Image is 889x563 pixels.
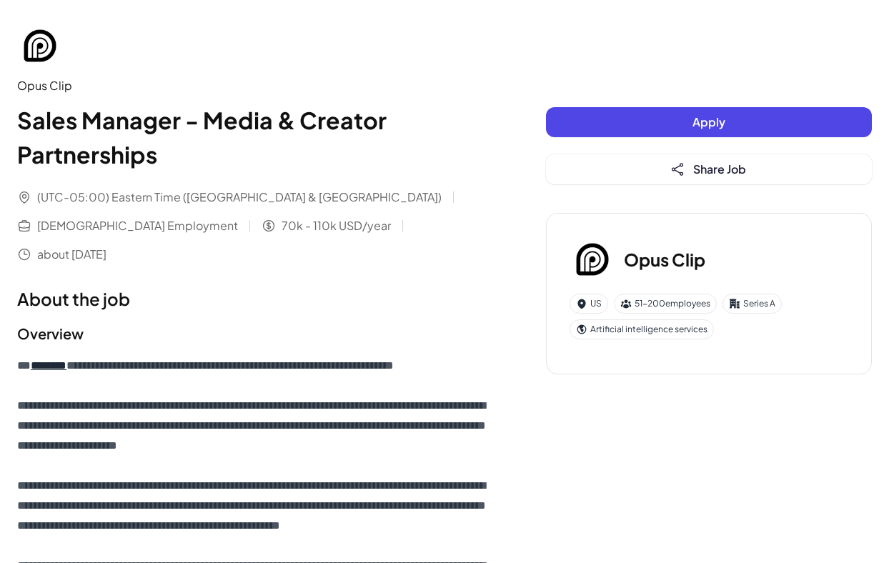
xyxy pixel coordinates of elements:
div: Series A [722,294,782,314]
h1: About the job [17,286,489,312]
span: 70k - 110k USD/year [282,217,391,234]
span: Apply [692,114,725,129]
h1: Sales Manager - Media & Creator Partnerships [17,103,489,171]
h2: Overview [17,323,489,344]
div: 51-200 employees [614,294,717,314]
img: Op [570,236,615,282]
div: US [570,294,608,314]
button: Apply [546,107,872,137]
h3: Opus Clip [624,246,705,272]
span: (UTC-05:00) Eastern Time ([GEOGRAPHIC_DATA] & [GEOGRAPHIC_DATA]) [37,189,442,206]
img: Op [17,23,63,69]
span: [DEMOGRAPHIC_DATA] Employment [37,217,238,234]
div: Artificial intelligence services [570,319,714,339]
span: about [DATE] [37,246,106,263]
button: Share Job [546,154,872,184]
div: Opus Clip [17,77,489,94]
span: Share Job [693,161,746,176]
